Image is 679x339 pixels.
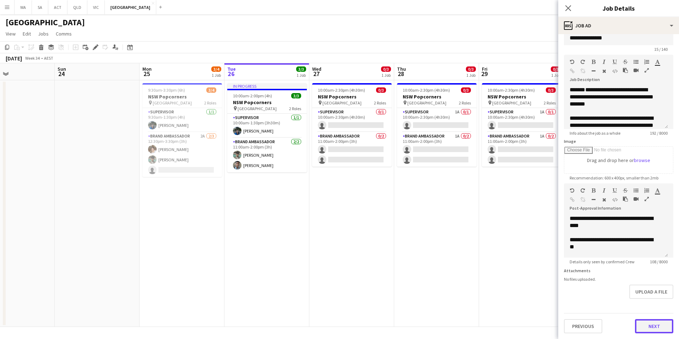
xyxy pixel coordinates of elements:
[318,87,365,93] span: 10:00am-2:30pm (4h30m)
[23,31,31,37] span: Edit
[564,175,664,181] span: Recommendation: 600 x 400px, smaller than 2mb
[381,72,391,78] div: 1 Job
[396,70,406,78] span: 28
[635,319,673,333] button: Next
[312,83,392,167] app-job-card: 10:00am-2:30pm (4h30m)0/3NSW Popcorners [GEOGRAPHIC_DATA]2 RolesSupervisor0/110:00am-2:30pm (4h30...
[397,66,406,72] span: Thu
[376,87,386,93] span: 0/3
[289,106,301,111] span: 2 Roles
[602,68,607,74] button: Clear Formatting
[6,17,85,28] h1: [GEOGRAPHIC_DATA]
[142,83,222,177] app-job-card: 9:30am-3:30pm (6h)3/4NSW Popcorners [GEOGRAPHIC_DATA]2 RolesSupervisor1/19:30am-1:30pm (4h)[PERSO...
[206,87,216,93] span: 3/4
[644,130,673,136] span: 192 / 8000
[602,197,607,203] button: Clear Formatting
[141,70,152,78] span: 25
[312,132,392,167] app-card-role: Brand Ambassador0/211:00am-2:00pm (3h)
[591,197,596,203] button: Horizontal Line
[44,55,53,61] div: AEST
[227,138,307,172] app-card-role: Brand Ambassador2/211:00am-2:00pm (3h)[PERSON_NAME][PERSON_NAME]
[544,100,556,106] span: 2 Roles
[570,188,575,193] button: Undo
[297,72,306,78] div: 1 Job
[38,31,49,37] span: Jobs
[492,100,531,106] span: [GEOGRAPHIC_DATA]
[634,196,639,202] button: Insert video
[204,100,216,106] span: 2 Roles
[312,66,321,72] span: Wed
[58,66,66,72] span: Sun
[612,197,617,203] button: HTML Code
[32,0,48,14] button: SA
[142,108,222,132] app-card-role: Supervisor1/19:30am-1:30pm (4h)[PERSON_NAME]
[612,68,617,74] button: HTML Code
[403,87,450,93] span: 10:00am-2:30pm (4h30m)
[482,132,561,167] app-card-role: Brand Ambassador1A0/211:00am-2:00pm (3h)
[407,100,446,106] span: [GEOGRAPHIC_DATA]
[564,259,640,264] span: Details only seen by confirmed Crew
[644,259,673,264] span: 108 / 8000
[591,188,596,193] button: Bold
[312,108,392,132] app-card-role: Supervisor0/110:00am-2:30pm (4h30m)
[461,87,471,93] span: 0/3
[3,29,18,38] a: View
[142,132,222,177] app-card-role: Brand Ambassador2A2/312:30pm-3:30pm (3h)[PERSON_NAME][PERSON_NAME]
[23,55,41,61] span: Week 34
[6,31,16,37] span: View
[612,59,617,65] button: Underline
[602,188,607,193] button: Italic
[397,93,477,100] h3: NSW Popcorners
[546,87,556,93] span: 0/3
[466,72,476,78] div: 1 Job
[481,70,488,78] span: 29
[227,83,307,172] div: In progress10:00am-2:00pm (4h)3/3NSW Popcorners [GEOGRAPHIC_DATA]2 RolesSupervisor1/110:00am-1:30...
[227,114,307,138] app-card-role: Supervisor1/110:00am-1:30pm (3h30m)[PERSON_NAME]
[482,83,561,167] app-job-card: 10:00am-2:30pm (4h30m)0/3NSW Popcorners [GEOGRAPHIC_DATA]2 RolesSupervisor1A0/110:00am-2:30pm (4h...
[466,66,476,72] span: 0/3
[311,70,321,78] span: 27
[602,59,607,65] button: Italic
[459,100,471,106] span: 2 Roles
[655,59,660,65] button: Text Color
[56,70,66,78] span: 24
[397,83,477,167] app-job-card: 10:00am-2:30pm (4h30m)0/3NSW Popcorners [GEOGRAPHIC_DATA]2 RolesSupervisor1A0/110:00am-2:30pm (4h...
[212,72,221,78] div: 1 Job
[56,31,72,37] span: Comms
[226,70,236,78] span: 26
[580,59,585,65] button: Redo
[322,100,362,106] span: [GEOGRAPHIC_DATA]
[227,99,307,106] h3: NSW Popcorners
[211,66,221,72] span: 3/4
[564,130,626,136] span: Info about the job as a whole
[238,106,277,111] span: [GEOGRAPHIC_DATA]
[291,93,301,98] span: 3/3
[312,93,392,100] h3: NSW Popcorners
[397,108,477,132] app-card-role: Supervisor1A0/110:00am-2:30pm (4h30m)
[644,188,649,193] button: Ordered List
[482,93,561,100] h3: NSW Popcorners
[482,66,488,72] span: Fri
[591,59,596,65] button: Bold
[648,47,673,52] span: 15 / 140
[397,132,477,167] app-card-role: Brand Ambassador1A0/211:00am-2:00pm (3h)
[644,196,649,202] button: Fullscreen
[142,66,152,72] span: Mon
[67,0,87,14] button: QLD
[381,66,391,72] span: 0/3
[551,72,560,78] div: 1 Job
[558,4,679,13] h3: Job Details
[227,66,236,72] span: Tue
[551,66,561,72] span: 0/3
[634,68,639,73] button: Insert video
[35,29,51,38] a: Jobs
[564,276,673,282] div: No files uploaded.
[629,285,673,299] button: Upload a file
[623,68,628,73] button: Paste as plain text
[570,59,575,65] button: Undo
[634,59,639,65] button: Unordered List
[564,268,591,273] label: Attachments
[296,66,306,72] span: 3/3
